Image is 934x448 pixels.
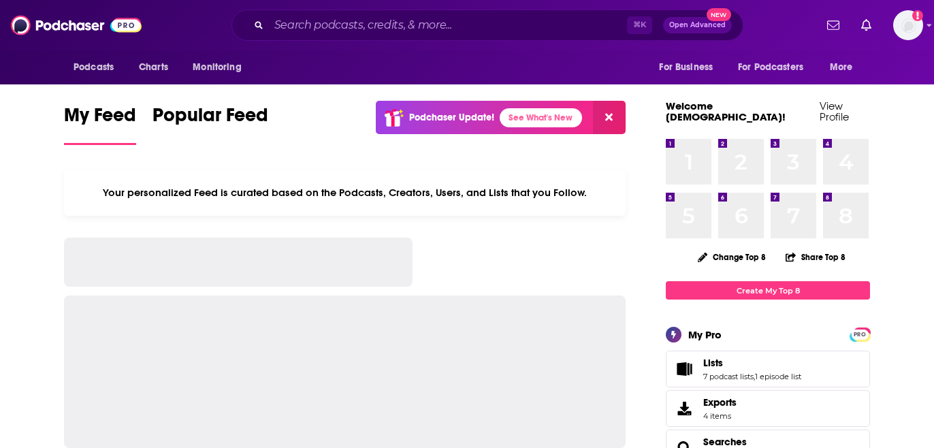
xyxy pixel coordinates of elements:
span: Charts [139,58,168,77]
span: Logged in as BogaardsPR [893,10,923,40]
button: Open AdvancedNew [663,17,732,33]
span: Exports [671,399,698,418]
p: Podchaser Update! [409,112,494,123]
span: Open Advanced [669,22,726,29]
span: Monitoring [193,58,241,77]
button: open menu [729,54,823,80]
span: Popular Feed [152,103,268,135]
input: Search podcasts, credits, & more... [269,14,627,36]
a: Create My Top 8 [666,281,870,300]
img: User Profile [893,10,923,40]
a: 1 episode list [755,372,801,381]
span: More [830,58,853,77]
button: Share Top 8 [785,244,846,270]
div: Your personalized Feed is curated based on the Podcasts, Creators, Users, and Lists that you Follow. [64,170,626,216]
button: Show profile menu [893,10,923,40]
span: Lists [666,351,870,387]
button: Change Top 8 [690,249,774,266]
span: Exports [703,396,737,409]
button: open menu [649,54,730,80]
span: New [707,8,731,21]
a: Show notifications dropdown [822,14,845,37]
a: Show notifications dropdown [856,14,877,37]
svg: Add a profile image [912,10,923,21]
span: , [754,372,755,381]
span: My Feed [64,103,136,135]
span: 4 items [703,411,737,421]
a: 7 podcast lists [703,372,754,381]
a: Lists [671,359,698,379]
span: For Business [659,58,713,77]
a: See What's New [500,108,582,127]
a: View Profile [820,99,849,123]
a: Searches [703,436,747,448]
button: open menu [183,54,259,80]
button: open menu [820,54,870,80]
a: Exports [666,390,870,427]
button: open menu [64,54,131,80]
a: Welcome [DEMOGRAPHIC_DATA]! [666,99,786,123]
span: Lists [703,357,723,369]
a: PRO [852,329,868,339]
a: Popular Feed [152,103,268,145]
span: PRO [852,330,868,340]
span: ⌘ K [627,16,652,34]
img: Podchaser - Follow, Share and Rate Podcasts [11,12,142,38]
a: Charts [130,54,176,80]
a: Lists [703,357,801,369]
div: My Pro [688,328,722,341]
div: Search podcasts, credits, & more... [231,10,743,41]
span: For Podcasters [738,58,803,77]
a: My Feed [64,103,136,145]
span: Podcasts [74,58,114,77]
